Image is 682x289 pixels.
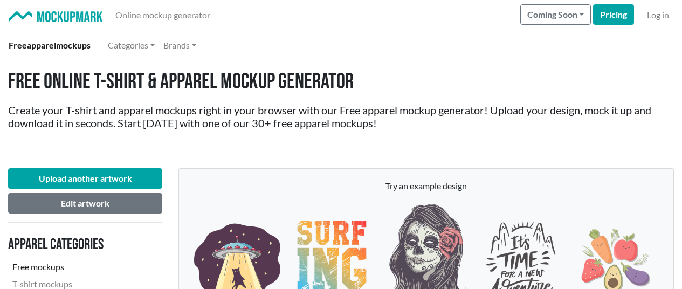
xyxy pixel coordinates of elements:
h3: Apparel categories [8,236,154,254]
a: Pricing [593,4,634,25]
a: Categories [104,35,159,56]
a: Online mockup generator [111,4,215,26]
h2: Create your T-shirt and apparel mockups right in your browser with our Free apparel mockup genera... [8,104,674,129]
span: apparel [27,40,56,50]
a: Freeapparelmockups [4,35,95,56]
button: Coming Soon [520,4,591,25]
img: Mockup Mark [9,11,102,23]
button: Upload another artwork [8,168,162,189]
a: Free mockups [8,258,154,276]
h1: Free Online T-shirt & Apparel Mockup Generator [8,69,674,95]
button: Edit artwork [8,193,162,214]
p: Try an example design [190,180,663,192]
a: Brands [159,35,201,56]
a: Log in [643,4,673,26]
